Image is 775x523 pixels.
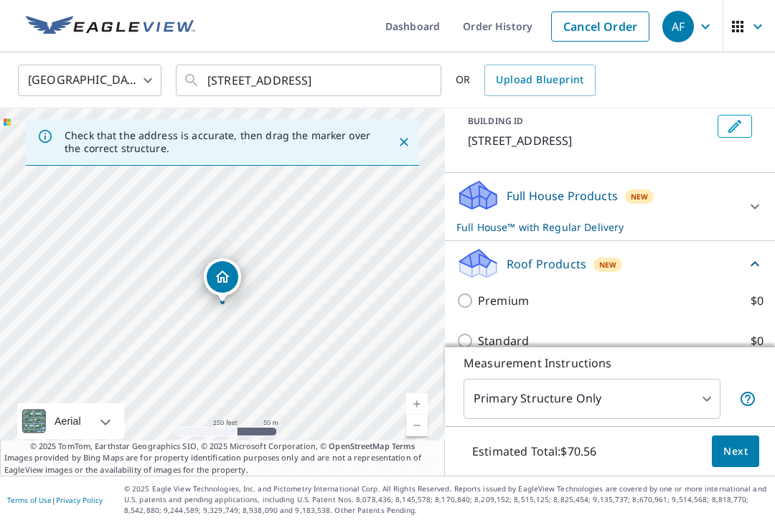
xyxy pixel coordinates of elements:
[18,60,161,100] div: [GEOGRAPHIC_DATA]
[7,496,103,504] p: |
[507,187,618,204] p: Full House Products
[395,133,413,151] button: Close
[751,292,764,309] p: $0
[26,16,195,37] img: EV Logo
[496,71,583,89] span: Upload Blueprint
[56,495,103,505] a: Privacy Policy
[456,65,596,96] div: OR
[17,403,124,439] div: Aerial
[406,393,428,415] a: Current Level 17, Zoom In
[456,179,764,235] div: Full House ProductsNewFull House™ with Regular Delivery
[461,435,608,467] p: Estimated Total: $70.56
[507,255,586,273] p: Roof Products
[456,247,764,281] div: Roof ProductsNew
[124,484,768,516] p: © 2025 Eagle View Technologies, Inc. and Pictometry International Corp. All Rights Reserved. Repo...
[7,495,52,505] a: Terms of Use
[30,440,415,453] span: © 2025 TomTom, Earthstar Geographics SIO, © 2025 Microsoft Corporation, ©
[207,60,412,100] input: Search by address or latitude-longitude
[478,332,529,349] p: Standard
[329,440,389,451] a: OpenStreetMap
[599,259,616,270] span: New
[739,390,756,407] span: Your report will include only the primary structure on the property. For example, a detached gara...
[551,11,649,42] a: Cancel Order
[478,292,529,309] p: Premium
[484,65,595,96] a: Upload Blueprint
[712,435,759,468] button: Next
[406,415,428,436] a: Current Level 17, Zoom Out
[50,403,85,439] div: Aerial
[751,332,764,349] p: $0
[204,258,241,303] div: Dropped pin, building 1, Residential property, 4353 Muirfield Way Westlake, OH 44145
[65,129,372,155] p: Check that the address is accurate, then drag the marker over the correct structure.
[464,354,756,372] p: Measurement Instructions
[723,443,748,461] span: Next
[456,220,738,235] p: Full House™ with Regular Delivery
[468,132,712,149] p: [STREET_ADDRESS]
[468,115,523,127] p: BUILDING ID
[631,191,648,202] span: New
[718,115,752,138] button: Edit building 1
[464,379,720,419] div: Primary Structure Only
[662,11,694,42] div: AF
[392,440,415,451] a: Terms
